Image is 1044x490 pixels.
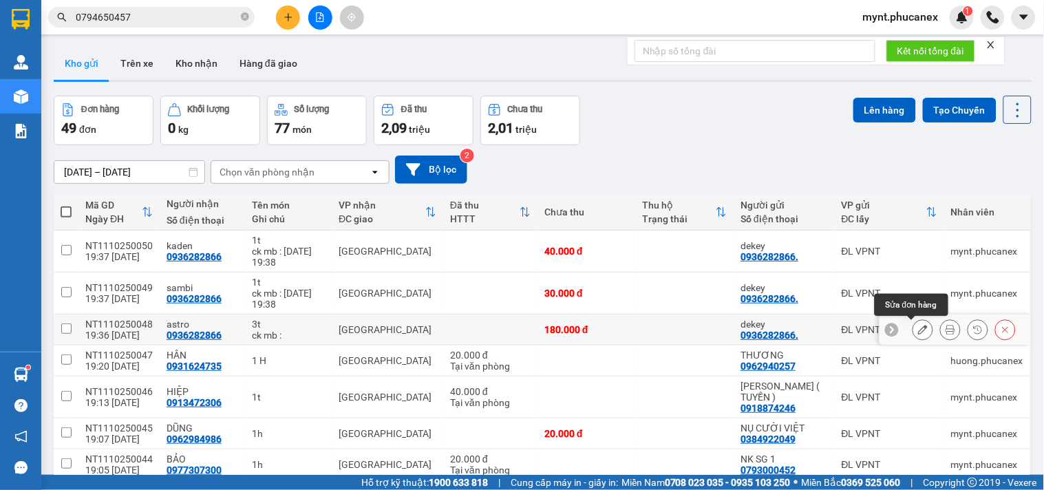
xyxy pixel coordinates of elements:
div: mynt.phucanex [951,392,1023,403]
div: Sửa đơn hàng [875,294,948,316]
div: NT1110250050 [85,240,153,251]
div: Số điện thoại [741,213,827,224]
div: ĐL VPNT [842,428,937,439]
div: NT1110250045 [85,423,153,434]
div: huong.phucanex [951,355,1023,366]
input: Nhập số tổng đài [635,40,875,62]
span: 0 [168,120,175,136]
button: Hàng đã giao [228,47,308,80]
div: Tại văn phòng [450,465,531,476]
div: 19:07 [DATE] [85,434,153,445]
span: close [986,40,996,50]
sup: 1 [26,365,30,370]
div: NT1110250044 [85,454,153,465]
div: 0931624735 [167,361,222,372]
div: Người nhận [167,198,238,209]
div: 0962984986 [167,434,222,445]
sup: 1 [963,6,973,16]
span: | [911,475,913,490]
div: HIỆP [167,386,238,397]
img: warehouse-icon [14,89,28,104]
th: Toggle SortBy [443,194,537,231]
img: phone-icon [987,11,999,23]
strong: 0369 525 060 [842,477,901,488]
button: Đã thu2,09 triệu [374,96,473,145]
div: Đã thu [401,105,427,114]
div: Số điện thoại [167,215,238,226]
th: Toggle SortBy [78,194,160,231]
div: 0962940257 [741,361,796,372]
div: Khối lượng [188,105,230,114]
div: NT1110250047 [85,350,153,361]
sup: 2 [460,149,474,162]
div: [GEOGRAPHIC_DATA] [339,324,436,335]
span: triệu [515,124,537,135]
div: NK SG 1 [741,454,827,465]
div: 0918874246 [741,403,796,414]
button: Kho nhận [164,47,228,80]
div: ĐC giao [339,213,425,224]
div: 40.000 đ [544,246,629,257]
div: 1 H [252,355,325,366]
span: Hỗ trợ kỹ thuật: [361,475,488,490]
span: close-circle [241,12,249,21]
div: [GEOGRAPHIC_DATA] [339,459,436,470]
div: mynt.phucanex [951,428,1023,439]
div: Tại văn phòng [450,361,531,372]
span: notification [14,430,28,443]
th: Toggle SortBy [835,194,944,231]
div: 1h [252,428,325,439]
span: 77 [275,120,290,136]
div: Sửa đơn hàng [913,319,933,340]
div: Chọn văn phòng nhận [220,165,315,179]
div: 3t [252,319,325,330]
div: 19:20 [DATE] [85,361,153,372]
span: 1 [966,6,970,16]
div: 19:13 [DATE] [85,397,153,408]
div: 20.000 đ [450,454,531,465]
div: 0936282866. [741,330,798,341]
span: ⚪️ [794,480,798,485]
span: close-circle [241,11,249,24]
b: Gửi khách hàng [85,20,136,85]
div: Tên món [252,200,325,211]
div: 0936282866. [741,251,798,262]
div: dekey [741,240,827,251]
div: DŨNG [167,423,238,434]
div: ck mb : 11/10/25 19:38 [252,246,325,268]
div: Chưa thu [544,206,629,217]
div: NT1110250048 [85,319,153,330]
strong: 0708 023 035 - 0935 103 250 [665,477,791,488]
div: HÂN [167,350,238,361]
b: Phúc An Express [17,89,72,178]
img: logo-vxr [12,9,30,30]
input: Tìm tên, số ĐT hoặc mã đơn [76,10,238,25]
div: ĐL VPNT [842,392,937,403]
div: Đơn hàng [81,105,119,114]
button: Kết nối tổng đài [886,40,975,62]
img: logo.jpg [149,17,182,50]
span: Miền Nam [621,475,791,490]
div: 1t [252,277,325,288]
div: THƯƠNG [741,350,827,361]
span: message [14,461,28,474]
div: 19:37 [DATE] [85,251,153,262]
div: Tại văn phòng [450,397,531,408]
div: ĐL VPNT [842,288,937,299]
button: file-add [308,6,332,30]
span: search [57,12,67,22]
div: 0384922049 [741,434,796,445]
div: VP nhận [339,200,425,211]
img: logo.jpg [17,17,86,86]
button: caret-down [1012,6,1036,30]
div: 1t [252,235,325,246]
div: Trạng thái [643,213,716,224]
button: aim [340,6,364,30]
span: 2,09 [381,120,407,136]
button: Đơn hàng49đơn [54,96,153,145]
div: 0936282866 [167,330,222,341]
span: mynt.phucanex [852,8,950,25]
span: món [292,124,312,135]
span: triệu [409,124,430,135]
div: Thu hộ [643,200,716,211]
